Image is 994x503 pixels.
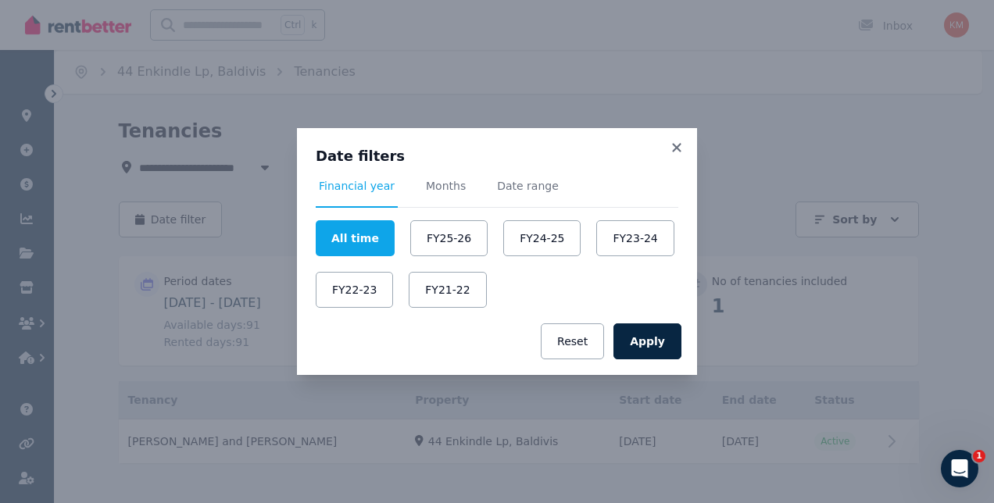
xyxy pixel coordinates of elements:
[596,220,674,256] button: FY23-24
[410,220,488,256] button: FY25-26
[316,220,395,256] button: All time
[497,178,559,194] span: Date range
[541,323,604,359] button: Reset
[613,323,681,359] button: Apply
[319,178,395,194] span: Financial year
[316,147,678,166] h3: Date filters
[316,272,393,308] button: FY22-23
[973,450,985,462] span: 1
[503,220,581,256] button: FY24-25
[426,178,466,194] span: Months
[316,178,678,208] nav: Tabs
[941,450,978,487] iframe: Intercom live chat
[409,272,486,308] button: FY21-22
